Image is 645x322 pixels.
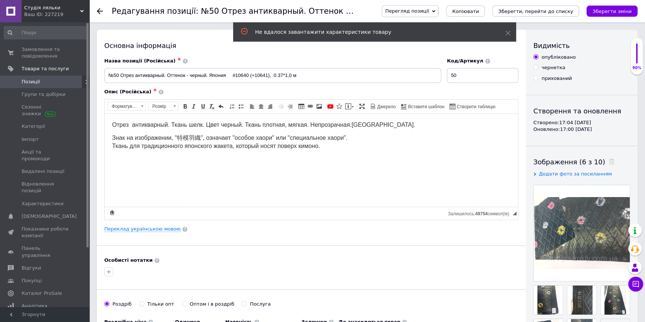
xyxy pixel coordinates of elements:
[385,8,429,14] span: Перегляд позиції
[22,91,66,98] span: Групи та добірки
[541,75,572,82] div: прихований
[248,102,256,110] a: По лівому краю
[250,301,271,307] div: Послуга
[266,102,274,110] a: По правому краю
[22,78,40,85] span: Позиції
[533,119,630,126] div: Створено: 17:04 [DATE]
[539,171,612,177] span: Додати фото за посиланням
[148,102,178,111] a: Розмір
[105,114,518,207] iframe: Редактор, C91C8D42-B313-43A6-8C80-61B2F7224ED5
[628,277,643,292] button: Чат з покупцем
[147,301,174,307] div: Тільки опт
[108,102,146,111] a: Форматування
[208,102,216,110] a: Видалити форматування
[407,104,445,110] span: Вставити шаблон
[22,303,47,309] span: Аналітика
[369,102,397,110] a: Джерело
[217,102,225,110] a: Повернути (Ctrl+Z)
[448,209,513,216] div: Кiлькiсть символiв
[24,11,89,18] div: Ваш ID: 227219
[104,68,441,83] input: Наприклад, H&M жіноча сукня зелена 38 розмір вечірня максі з блискітками
[335,102,343,110] a: Вставити іконку
[190,301,235,307] div: Оптом і в роздріб
[498,9,573,14] i: Зберегти, перейти до списку
[22,168,64,175] span: Видалені позиції
[104,226,181,232] a: Переклад українською мовою
[630,37,643,75] div: 90% Якість заповнення
[306,102,314,110] a: Вставити/Редагувати посилання (Ctrl+L)
[376,104,396,110] span: Джерело
[277,102,285,110] a: Зменшити відступ
[22,200,64,207] span: Характеристики
[455,104,495,110] span: Створити таблицю
[149,102,171,110] span: Розмір
[257,102,265,110] a: По центру
[344,102,355,110] a: Вставити повідомлення
[22,181,69,194] span: Відновлення позицій
[541,64,565,71] div: чернетка
[255,28,487,36] div: Не вдалося завантажити характеристики товару
[22,65,69,72] span: Товари та послуги
[97,8,103,14] div: Повернутися назад
[181,102,189,110] a: Жирний (Ctrl+B)
[22,46,69,59] span: Замовлення та повідомлення
[631,65,643,71] div: 90%
[22,290,62,297] span: Каталог ProSale
[400,102,446,110] a: Вставити шаблон
[153,88,157,93] span: ✱
[533,126,630,133] div: Оновлено: 17:00 [DATE]
[178,57,181,62] span: ✱
[513,212,517,215] span: Потягніть для зміни розмірів
[22,265,41,271] span: Відгуки
[22,277,42,284] span: Покупці
[4,26,88,39] input: Пошук
[592,9,632,14] i: Зберегти зміни
[297,102,305,110] a: Таблиця
[475,211,487,216] span: 49754
[108,209,116,217] a: Зробити резервну копію зараз
[492,6,579,17] button: Зберегти, перейти до списку
[286,102,294,110] a: Збільшити відступ
[112,7,538,16] h1: Редагування позиції: №50 Отрез антикварный. Оттенок - черный. Япония #10640 (+10641), 0.37*1,0 м
[446,6,485,17] button: Копіювати
[22,104,69,117] span: Сезонні знижки
[199,102,207,110] a: Підкреслений (Ctrl+U)
[104,58,176,64] span: Назва позиції (Російська)
[358,102,366,110] a: Максимізувати
[104,89,152,94] span: Опис (Російська)
[112,301,132,307] div: Роздріб
[587,6,638,17] button: Зберегти зміни
[104,257,153,263] b: Особисті нотатки
[533,157,630,167] div: Зображення (6 з 10)
[533,41,630,50] div: Видимість
[22,245,69,258] span: Панель управління
[190,102,198,110] a: Курсив (Ctrl+I)
[22,213,77,220] span: [DEMOGRAPHIC_DATA]
[104,41,518,50] div: Основна інформація
[22,136,39,143] span: Імпорт
[533,106,630,116] div: Створення та оновлення
[237,102,245,110] a: Вставити/видалити маркований список
[22,226,69,239] span: Показники роботи компанії
[541,54,576,61] div: опубліковано
[22,149,69,162] span: Акції та промокоди
[24,4,80,11] span: Студія ляльки
[315,102,323,110] a: Зображення
[447,58,483,64] span: Код/Артикул
[228,102,236,110] a: Вставити/видалити нумерований список
[22,123,45,130] span: Категорії
[452,9,479,14] span: Копіювати
[326,102,334,110] a: Додати відео з YouTube
[448,102,496,110] a: Створити таблицю
[108,102,139,110] span: Форматування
